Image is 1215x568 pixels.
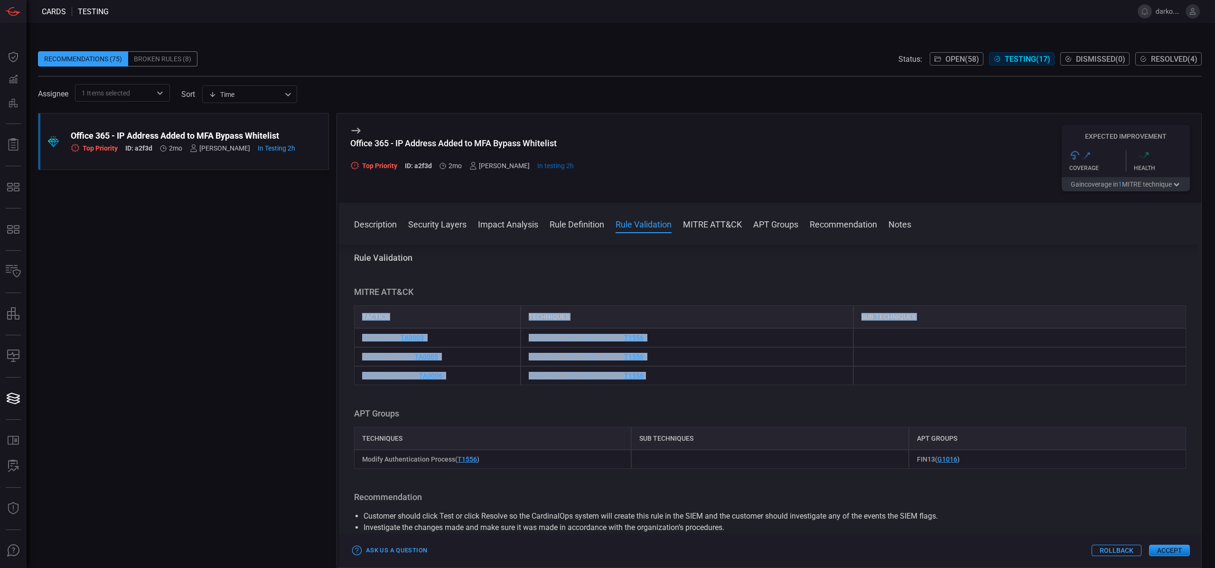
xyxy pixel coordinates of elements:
[401,334,424,341] a: TA0003
[38,89,68,98] span: Assignee
[1092,545,1141,556] button: Rollback
[169,144,182,152] span: Aug 11, 2025 2:15 PM
[350,138,574,148] div: Office 365 - IP Address Added to MFA Bypass Whitelist
[408,218,467,229] button: Security Layers
[683,218,742,229] button: MITRE ATT&CK
[2,218,25,241] button: MITRE - Detection Posture
[2,133,25,156] button: Reports
[449,162,462,170] span: Aug 11, 2025 2:15 PM
[930,52,983,66] button: Open(58)
[2,387,25,410] button: Cards
[362,372,445,379] span: Credential Access ( )
[181,90,195,99] label: sort
[624,372,644,379] a: T1556
[1062,177,1190,191] button: Gaincoverage in1MITRE technique
[354,286,1186,298] h3: MITRE ATT&CK
[2,540,25,562] button: Ask Us A Question
[354,408,1186,419] h3: APT Groups
[364,511,1177,522] li: Customer should click Test or click Resolve so the CardinalOps system will create this rule in th...
[2,68,25,91] button: Detections
[989,52,1055,66] button: Testing(17)
[909,427,1186,450] div: APT Groups
[2,345,25,368] button: Compliance Monitoring
[469,162,530,170] div: [PERSON_NAME]
[753,218,798,229] button: APT Groups
[1149,545,1190,556] button: Accept
[2,497,25,520] button: Threat Intelligence
[362,455,479,463] span: Modify Authentication Process ( )
[362,334,426,341] span: Persistence ( )
[78,7,109,16] span: testing
[354,305,521,328] div: Tactics
[1118,180,1122,188] span: 1
[354,492,1186,503] h3: Recommendation
[624,353,644,360] a: T1556
[128,51,197,66] div: Broken Rules (8)
[209,90,282,99] div: Time
[888,218,911,229] button: Notes
[1005,55,1050,64] span: Testing ( 17 )
[1156,8,1182,15] span: darko.blagojevic
[71,143,118,152] div: Top Priority
[550,218,604,229] button: Rule Definition
[917,455,960,463] span: FIN13 ( )
[521,305,853,328] div: Techniques
[529,372,646,379] span: Modify Authentication Process ( )
[2,455,25,478] button: ALERT ANALYSIS
[125,144,152,152] h5: ID: a2f3d
[42,7,66,16] span: Cards
[1134,165,1190,171] div: Health
[350,543,430,558] button: Ask Us a Question
[71,131,295,141] div: Office 365 - IP Address Added to MFA Bypass Whitelist
[2,91,25,114] button: Preventions
[853,305,1186,328] div: Sub Techniques
[529,353,646,360] span: Modify Authentication Process ( )
[1060,52,1130,66] button: Dismissed(0)
[1135,52,1202,66] button: Resolved(4)
[350,161,397,170] div: Top Priority
[478,218,538,229] button: Impact Analysis
[624,334,644,341] a: T1556
[258,144,295,152] span: Oct 04, 2025 9:09 AM
[631,427,908,450] div: Sub techniques
[1151,55,1197,64] span: Resolved ( 4 )
[1069,165,1126,171] div: Coverage
[38,51,128,66] div: Recommendations (75)
[537,162,574,170] span: Oct 04, 2025 9:09 AM
[2,429,25,452] button: Rule Catalog
[458,455,477,463] a: T1556
[2,260,25,283] button: Inventory
[2,303,25,325] button: assets
[153,86,167,100] button: Open
[937,455,957,463] a: G1016
[364,522,1177,533] li: Investigate the changes made and make sure it was made in accordance with the organization’s proc...
[2,176,25,199] button: MITRE - Exposures
[1076,55,1125,64] span: Dismissed ( 0 )
[898,55,922,64] span: Status:
[945,55,979,64] span: Open ( 58 )
[810,218,877,229] button: Recommendation
[529,334,646,341] span: Modify Authentication Process ( )
[190,144,250,152] div: [PERSON_NAME]
[354,218,397,229] button: Description
[354,427,631,450] div: Techniques
[1062,133,1190,140] h5: Expected Improvement
[415,353,438,360] a: TA0005
[362,353,440,360] span: Defense Evasion ( )
[2,46,25,68] button: Dashboard
[82,88,130,98] span: 1 Items selected
[616,218,672,229] button: Rule Validation
[405,162,432,170] h5: ID: a2f3d
[419,372,442,379] a: TA0006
